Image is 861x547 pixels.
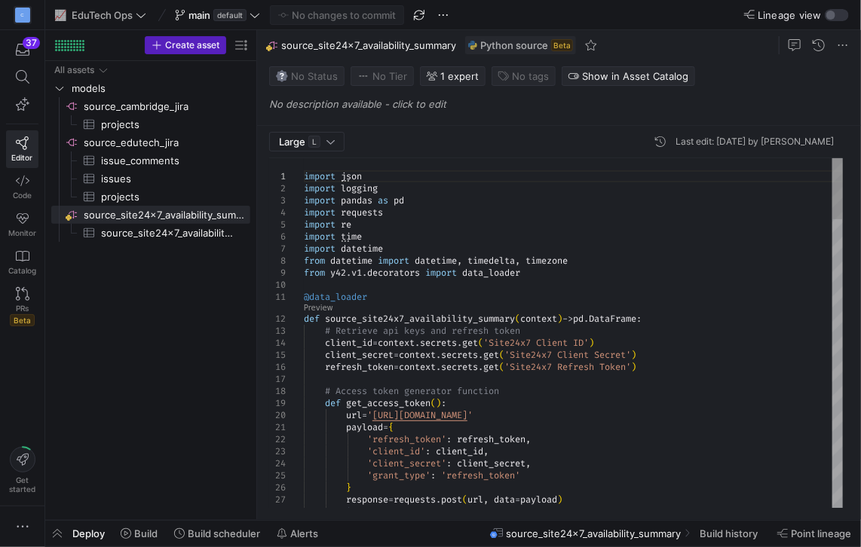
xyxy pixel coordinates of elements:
span: . [362,267,367,279]
span: ( [462,494,467,506]
div: Press SPACE to select this row. [51,224,250,242]
img: undefined [468,41,477,50]
div: 19 [269,397,286,409]
span: projects​​​​​​​​​ [101,116,233,133]
span: ( [478,337,483,349]
span: get [483,349,499,361]
span: # Access token generator function [325,385,499,397]
span: ) [557,494,562,506]
span: . [436,349,441,361]
span: requests [341,206,383,218]
a: Code [6,168,38,206]
span: ' [467,409,473,421]
span: No Status [276,70,338,82]
button: maindefault [171,5,264,25]
span: datetime [415,255,457,267]
span: 'grant_type' [367,469,430,481]
span: source_site24x7_availability_summary​​​​​​​​​ [101,225,233,242]
span: . [436,494,441,506]
span: ) [557,313,562,325]
a: PRsBeta [6,281,38,332]
button: 📈EduTech Ops [51,5,150,25]
span: v1 [351,267,362,279]
div: Press SPACE to select this row. [51,115,250,133]
span: models [72,80,248,97]
span: projects​​​​​​​​​ [101,188,233,206]
span: datetime [341,243,383,255]
span: } [346,481,351,494]
div: 16 [269,361,286,373]
button: Create asset [145,36,226,54]
span: Catalog [8,266,36,275]
span: data [494,494,515,506]
span: : [446,433,452,445]
span: from [304,267,325,279]
span: default [213,9,247,21]
span: . [346,267,351,279]
span: { [388,421,394,433]
a: Catalog [6,243,38,281]
span: response [346,494,388,506]
div: Last edit: [DATE] by [PERSON_NAME] [676,136,834,147]
span: re [341,218,351,231]
span: . [478,349,483,361]
span: source_site24x7_availability_summary [281,39,456,51]
p: No description available - click to edit [269,98,855,110]
span: = [394,349,399,361]
span: : [636,313,642,325]
span: Beta [10,314,35,326]
span: y42 [330,267,346,279]
div: 37 [23,37,40,49]
span: @data_loader [304,291,367,303]
button: No tierNo Tier [351,66,414,86]
div: 8 [269,255,286,267]
span: secrets [441,361,478,373]
div: 20 [269,409,286,421]
a: C [6,2,38,28]
div: Press SPACE to select this row. [51,151,250,170]
span: Large [279,136,305,148]
span: PRs [16,304,29,313]
span: main [188,9,210,21]
button: No statusNo Status [269,66,345,86]
span: . [457,337,462,349]
span: def [304,313,320,325]
span: . [478,361,483,373]
span: pd [394,194,404,206]
span: source_cambridge_jira​​​​​​​​ [84,98,248,115]
span: import [304,182,336,194]
span: . [404,506,409,518]
span: refresh_token [457,433,525,445]
span: ( [499,349,504,361]
span: datetime [330,255,372,267]
span: import [304,231,336,243]
span: = [388,494,394,506]
span: . [436,361,441,373]
span: def [325,397,341,409]
span: Point lineage [791,527,851,539]
span: pandas [341,194,372,206]
span: 📈 [55,10,66,20]
span: 'client_secret' [367,457,446,469]
span: refresh_token [325,361,394,373]
span: : [494,506,499,518]
span: client_id [436,445,483,457]
span: 'Site24x7 Client ID' [483,337,589,349]
span: from [304,255,325,267]
span: source_site24x7_availability_summary [325,313,515,325]
div: 6 [269,231,286,243]
span: = [372,337,378,349]
span: timedelta [467,255,515,267]
img: No tier [357,70,369,82]
span: ( [430,397,436,409]
span: source_edutech_jira​​​​​​​​ [84,134,248,151]
button: Getstarted [6,441,38,500]
span: , [515,255,520,267]
span: Deploy [72,527,105,539]
span: context [399,349,436,361]
span: = [383,421,388,433]
span: L [308,136,320,148]
a: Preview [304,304,333,312]
div: 1 [269,170,286,182]
span: ' [367,409,372,421]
